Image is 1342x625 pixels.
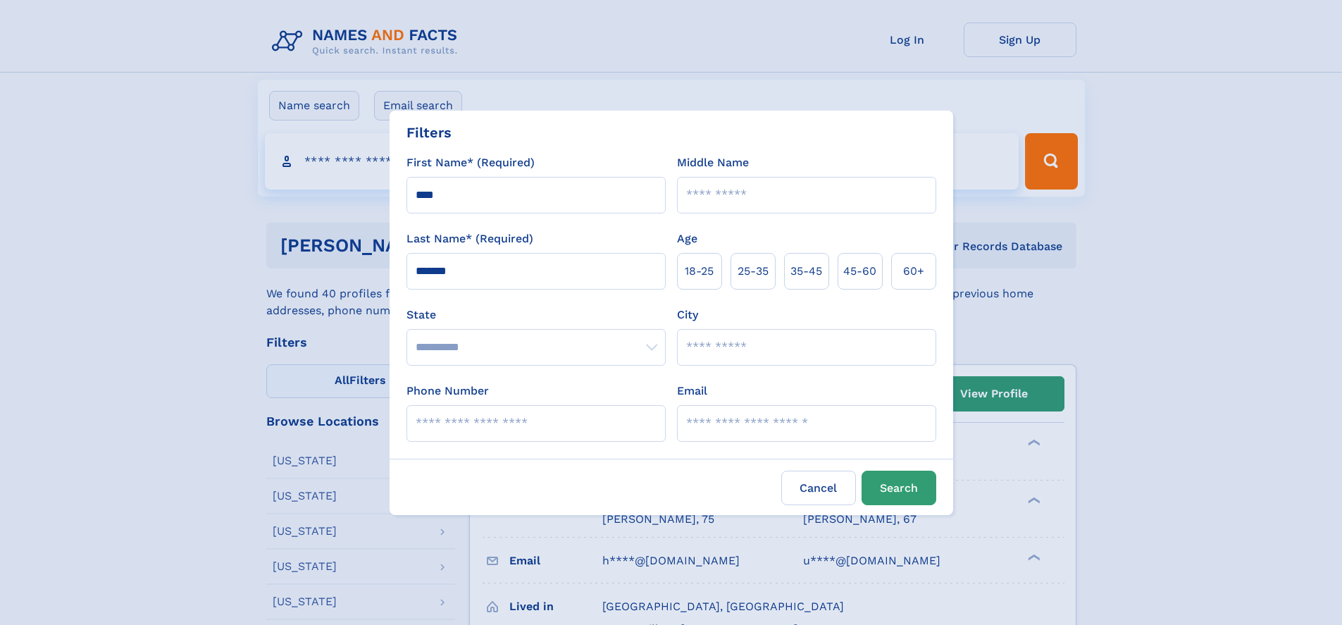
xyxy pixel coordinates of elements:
[790,263,822,280] span: 35‑45
[406,307,666,323] label: State
[677,383,707,400] label: Email
[406,383,489,400] label: Phone Number
[677,154,749,171] label: Middle Name
[406,154,535,171] label: First Name* (Required)
[738,263,769,280] span: 25‑35
[781,471,856,505] label: Cancel
[685,263,714,280] span: 18‑25
[862,471,936,505] button: Search
[406,230,533,247] label: Last Name* (Required)
[406,122,452,143] div: Filters
[843,263,876,280] span: 45‑60
[903,263,924,280] span: 60+
[677,230,697,247] label: Age
[677,307,698,323] label: City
